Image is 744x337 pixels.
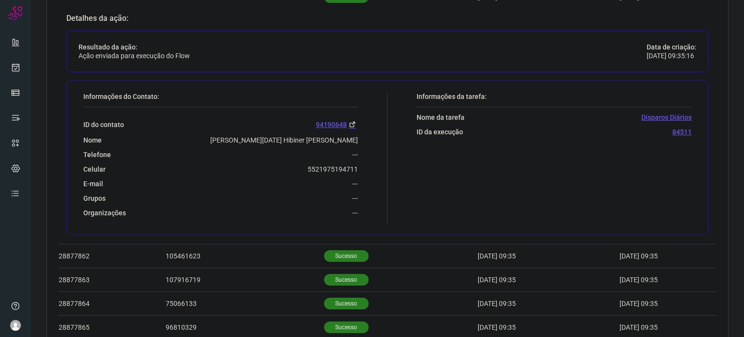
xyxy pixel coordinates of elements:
[83,165,106,174] p: Celular
[59,292,166,316] td: 28877864
[352,194,358,203] p: ---
[83,136,102,144] p: Nome
[308,165,358,174] p: 5521975194711
[316,119,358,130] a: 94190648
[647,43,697,51] p: Data de criação:
[352,209,358,217] p: ---
[166,244,324,268] td: 105461623
[324,298,369,309] p: Sucesso
[66,14,709,23] p: Detalhes da ação:
[8,6,23,20] img: Logo
[210,136,358,144] p: [PERSON_NAME][DATE] Hibiner [PERSON_NAME]
[83,150,111,159] p: Telefone
[478,292,620,316] td: [DATE] 09:35
[417,128,463,136] p: ID da execução
[478,244,620,268] td: [DATE] 09:35
[620,292,687,316] td: [DATE] 09:35
[647,51,697,60] p: [DATE] 09:35:16
[78,43,190,51] p: Resultado da ação:
[641,113,692,122] p: Disparos Diários
[83,92,358,101] p: Informações do Contato:
[620,244,687,268] td: [DATE] 09:35
[478,268,620,292] td: [DATE] 09:35
[324,274,369,286] p: Sucesso
[352,150,358,159] p: ---
[417,113,465,122] p: Nome da tarefa
[166,292,324,316] td: 75066133
[59,244,166,268] td: 28877862
[59,268,166,292] td: 28877863
[324,250,369,262] p: Sucesso
[83,194,106,203] p: Grupos
[83,209,126,217] p: Organizações
[166,268,324,292] td: 107916719
[83,120,124,129] p: ID do contato
[83,179,103,188] p: E-mail
[417,92,692,101] p: Informações da tarefa:
[352,179,358,188] p: ---
[620,268,687,292] td: [DATE] 09:35
[324,321,369,333] p: Sucesso
[10,320,21,331] img: avatar-user-boy.jpg
[78,51,190,60] p: Ação enviada para execução do Flow
[672,128,692,136] p: 84511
